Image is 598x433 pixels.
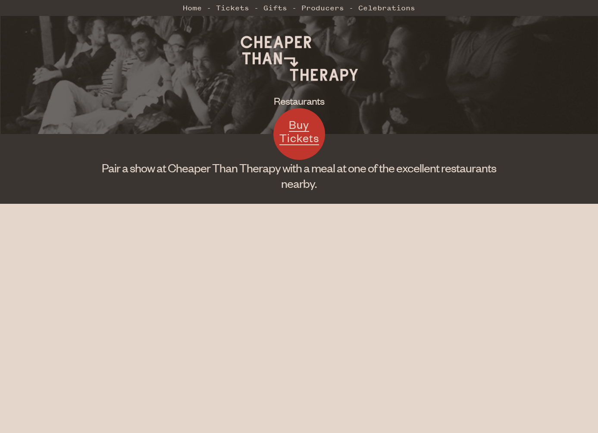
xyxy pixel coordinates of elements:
h1: Pair a show at Cheaper Than Therapy with a meal at one of the excellent restaurants nearby. [90,160,508,191]
a: Buy Tickets [273,108,325,160]
img: Cheaper Than Therapy [235,26,364,90]
span: Buy Tickets [279,117,319,145]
